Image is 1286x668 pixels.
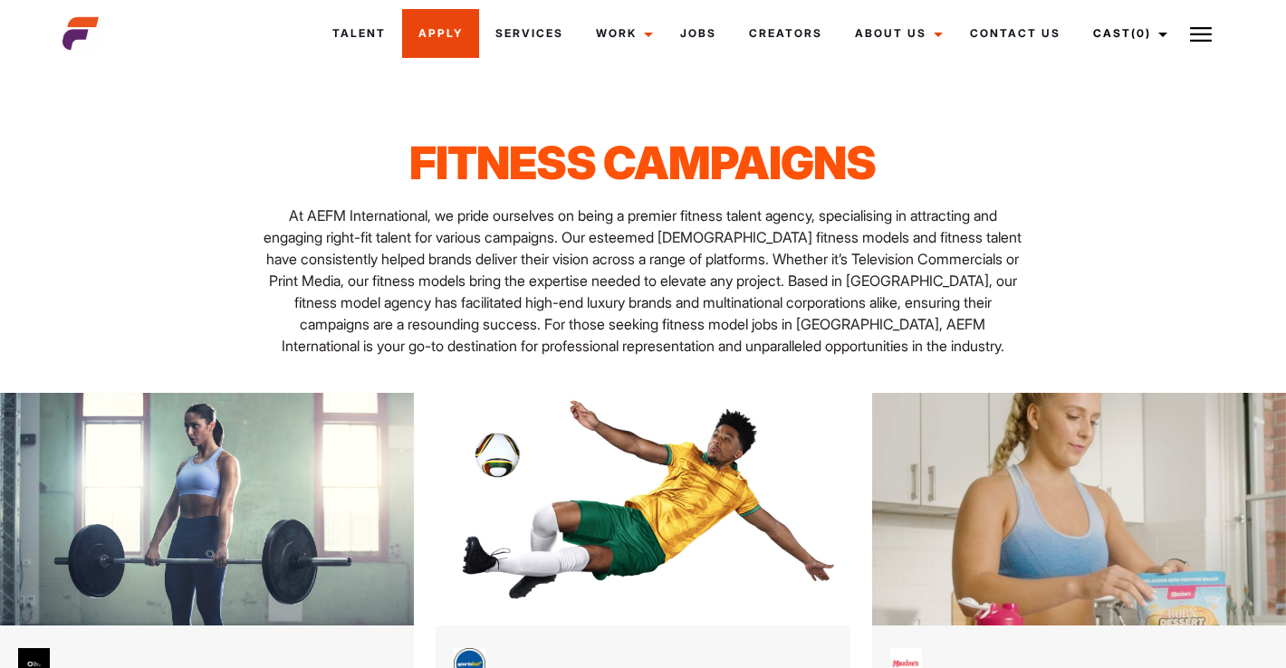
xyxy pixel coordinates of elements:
a: Jobs [664,9,733,58]
img: cropped-aefm-brand-fav-22-square.png [62,15,99,52]
a: Cast(0) [1077,9,1178,58]
a: Work [580,9,664,58]
img: 1@3x 10 scaled [436,393,849,625]
span: (0) [1131,26,1151,40]
img: 1@3x 16 scaled [872,393,1286,625]
a: Apply [402,9,479,58]
a: About Us [839,9,954,58]
img: Burger icon [1190,24,1212,45]
p: At AEFM International, we pride ourselves on being a premier fitness talent agency, specialising ... [260,205,1027,357]
h1: Fitness Campaigns [260,136,1027,190]
a: Contact Us [954,9,1077,58]
a: Talent [316,9,402,58]
a: Services [479,9,580,58]
a: Creators [733,9,839,58]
